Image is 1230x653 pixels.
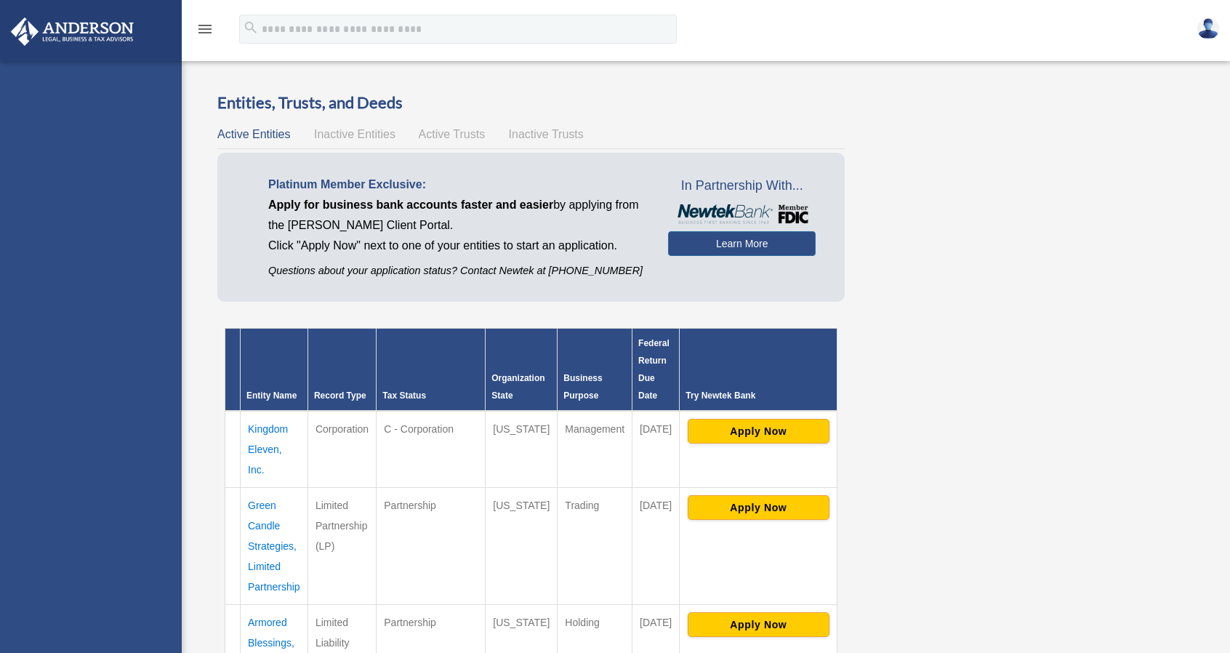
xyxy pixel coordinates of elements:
[268,236,646,256] p: Click "Apply Now" next to one of your entities to start an application.
[241,488,308,605] td: Green Candle Strategies, Limited Partnership
[243,20,259,36] i: search
[377,329,486,412] th: Tax Status
[668,231,816,256] a: Learn More
[686,387,831,404] div: Try Newtek Bank
[196,20,214,38] i: menu
[486,488,558,605] td: [US_STATE]
[307,488,376,605] td: Limited Partnership (LP)
[558,329,632,412] th: Business Purpose
[486,411,558,488] td: [US_STATE]
[509,128,584,140] span: Inactive Trusts
[217,92,845,114] h3: Entities, Trusts, and Deeds
[419,128,486,140] span: Active Trusts
[675,204,808,224] img: NewtekBankLogoSM.png
[196,25,214,38] a: menu
[217,128,290,140] span: Active Entities
[688,495,829,520] button: Apply Now
[377,488,486,605] td: Partnership
[307,329,376,412] th: Record Type
[632,411,680,488] td: [DATE]
[268,175,646,195] p: Platinum Member Exclusive:
[307,411,376,488] td: Corporation
[632,488,680,605] td: [DATE]
[486,329,558,412] th: Organization State
[268,199,553,211] span: Apply for business bank accounts faster and easier
[688,612,829,637] button: Apply Now
[377,411,486,488] td: C - Corporation
[558,411,632,488] td: Management
[268,262,646,280] p: Questions about your application status? Contact Newtek at [PHONE_NUMBER]
[314,128,395,140] span: Inactive Entities
[1197,18,1219,39] img: User Pic
[558,488,632,605] td: Trading
[268,195,646,236] p: by applying from the [PERSON_NAME] Client Portal.
[241,411,308,488] td: Kingdom Eleven, Inc.
[632,329,680,412] th: Federal Return Due Date
[7,17,138,46] img: Anderson Advisors Platinum Portal
[688,419,829,444] button: Apply Now
[241,329,308,412] th: Entity Name
[668,175,816,198] span: In Partnership With...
